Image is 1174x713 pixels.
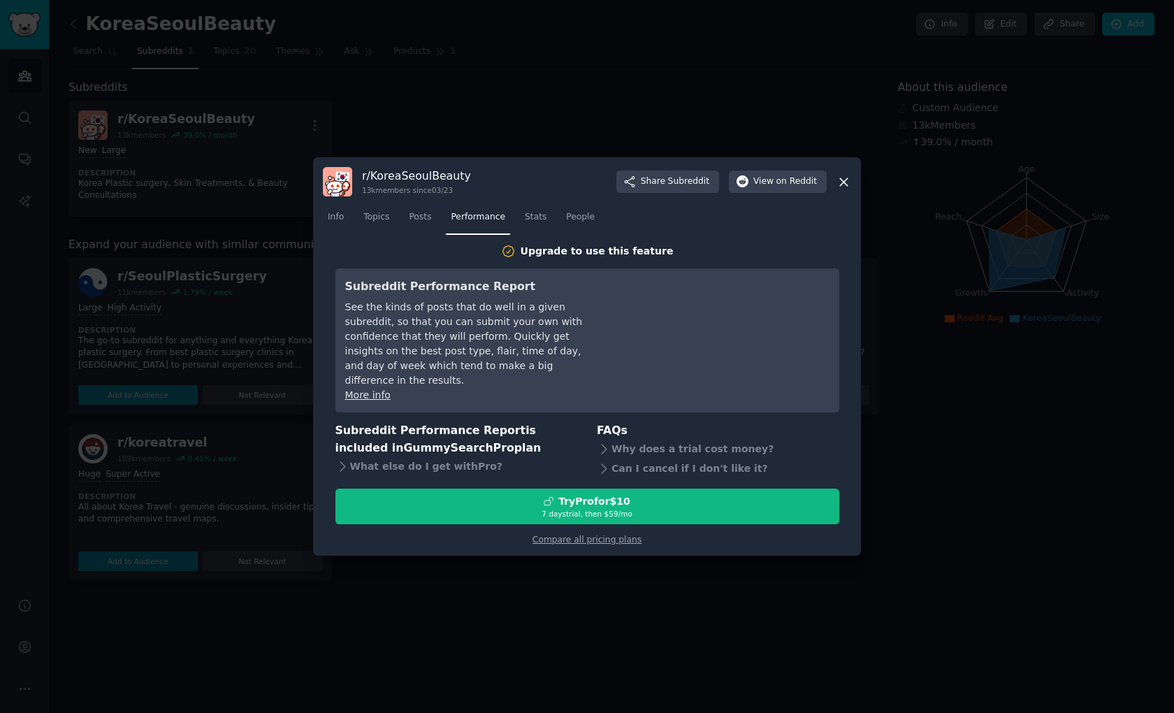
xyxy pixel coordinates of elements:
div: 13k members since 03/23 [362,185,471,195]
a: More info [345,389,391,401]
a: People [561,206,600,235]
div: Why does a trial cost money? [597,440,839,459]
a: Posts [404,206,436,235]
a: Stats [520,206,551,235]
span: Stats [525,211,546,224]
iframe: YouTube video player [620,278,829,383]
div: Can I cancel if I don't like it? [597,459,839,479]
div: Try Pro for $10 [558,494,630,509]
span: Performance [451,211,505,224]
button: Viewon Reddit [729,171,827,193]
span: Share [641,175,709,188]
a: Compare all pricing plans [532,535,642,545]
span: Subreddit [668,175,709,188]
span: GummySearch Pro [403,441,514,454]
span: People [566,211,595,224]
button: TryProfor$107 daystrial, then $59/mo [335,489,839,524]
div: Upgrade to use this feature [521,244,674,259]
h3: r/ KoreaSeoulBeauty [362,168,471,183]
span: Info [328,211,344,224]
span: View [753,175,817,188]
h3: Subreddit Performance Report is included in plan [335,422,578,456]
span: on Reddit [776,175,817,188]
div: See the kinds of posts that do well in a given subreddit, so that you can submit your own with co... [345,300,600,388]
span: Topics [363,211,389,224]
button: ShareSubreddit [616,171,719,193]
h3: FAQs [597,422,839,440]
span: Posts [409,211,431,224]
div: 7 days trial, then $ 59 /mo [336,509,839,519]
a: Topics [358,206,394,235]
a: Performance [446,206,510,235]
h3: Subreddit Performance Report [345,278,600,296]
img: KoreaSeoulBeauty [323,167,352,196]
a: Info [323,206,349,235]
div: What else do I get with Pro ? [335,456,578,476]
